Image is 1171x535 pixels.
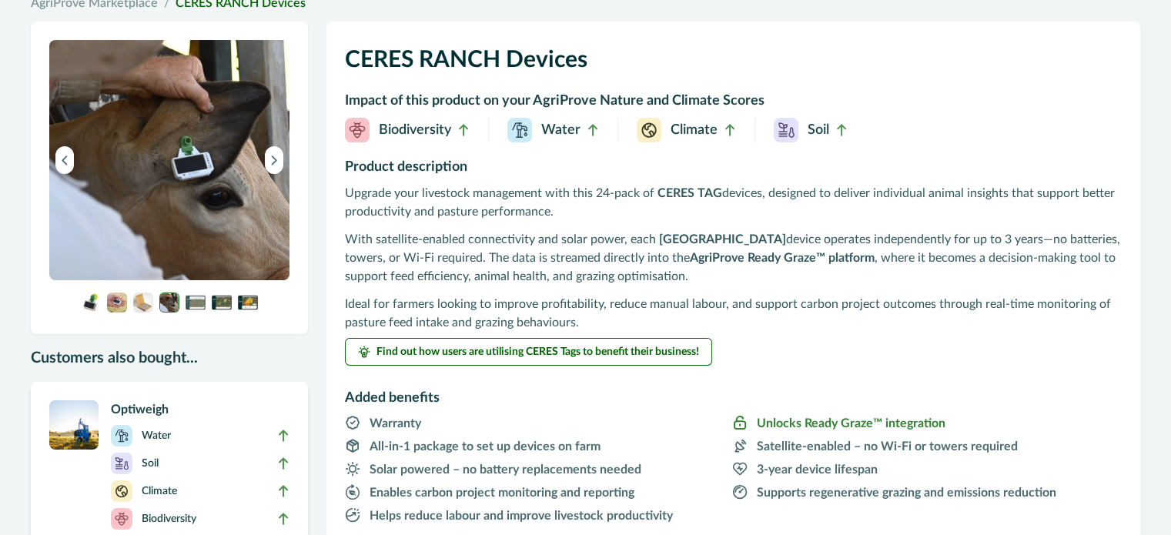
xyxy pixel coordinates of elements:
[81,293,101,313] img: A single CERES RANCH device
[345,184,1122,221] p: Upgrade your livestock management with this 24-pack of devices, designed to deliver individual an...
[107,293,127,313] img: A hand holding a CERES RANCH device
[370,437,601,456] p: All-in-1 package to set up devices on farm
[265,146,283,174] button: Next image
[370,414,421,433] p: Warranty
[345,40,1122,89] h1: CERES RANCH Devices
[142,511,196,527] p: Biodiversity
[345,372,1122,413] h2: Added benefits
[133,293,153,313] img: A box of CERES RANCH devices
[370,460,641,479] p: Solar powered – no battery replacements needed
[55,146,74,174] button: Previous image
[379,120,451,141] p: Biodiversity
[657,187,722,199] strong: CERES TAG
[49,40,289,280] img: A CERES RANCH device applied to the ear of a cow
[757,414,945,433] p: Unlocks Ready Graze™ integration
[757,483,1056,502] p: Supports regenerative grazing and emissions reduction
[345,338,712,366] button: Find out how users are utilising CERES Tags to benefit their business!
[49,400,99,450] img: A single CERES RANCH device
[376,346,699,357] span: Find out how users are utilising CERES Tags to benefit their business!
[370,507,673,525] p: Helps reduce labour and improve livestock productivity
[757,460,878,479] p: 3-year device lifespan
[345,295,1122,332] p: Ideal for farmers looking to improve profitability, reduce manual labour, and support carbon proj...
[345,158,1122,184] h2: Product description
[671,120,718,141] p: Climate
[808,120,829,141] p: Soil
[142,428,171,444] p: Water
[111,400,289,419] p: Optiweigh
[238,293,258,313] img: A screenshot of the Ready Graze application showing a paddock layout
[31,346,308,369] p: Customers also bought...
[541,120,580,141] p: Water
[212,293,232,313] img: A screenshot of the Ready Graze application showing a heatmap of grazing activity
[345,89,1122,118] h2: Impact of this product on your AgriProve Nature and Climate Scores
[142,456,159,472] p: Soil
[370,483,634,502] p: Enables carbon project monitoring and reporting
[659,233,786,246] strong: [GEOGRAPHIC_DATA]
[159,293,179,313] img: A CERES RANCH device applied to the ear of a cow
[142,483,177,500] p: Climate
[757,437,1018,456] p: Satellite-enabled – no Wi-Fi or towers required
[345,230,1122,286] p: With satellite-enabled connectivity and solar power, each device operates independently for up to...
[186,293,206,313] img: A screenshot of the Ready Graze application showing a 3D map of animal positions
[690,252,875,264] strong: AgriProve Ready Graze™ platform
